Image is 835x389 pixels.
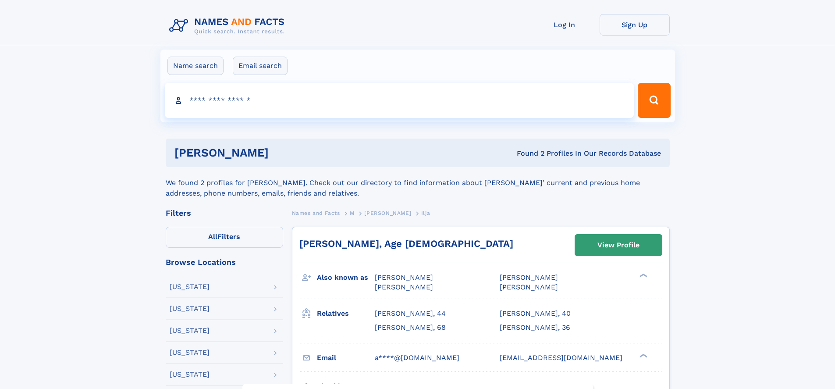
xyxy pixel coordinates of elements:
div: View Profile [597,235,640,255]
div: [US_STATE] [170,305,210,312]
div: Found 2 Profiles In Our Records Database [393,149,661,158]
a: View Profile [575,235,662,256]
h3: Also known as [317,270,375,285]
span: [PERSON_NAME] [500,273,558,282]
a: [PERSON_NAME], 36 [500,323,570,332]
span: [EMAIL_ADDRESS][DOMAIN_NAME] [500,353,622,362]
a: Sign Up [600,14,670,36]
button: Search Button [638,83,670,118]
input: search input [165,83,634,118]
label: Name search [167,57,224,75]
div: ❯ [637,353,648,358]
div: ❯ [637,273,648,278]
a: [PERSON_NAME] [364,207,411,218]
a: Log In [529,14,600,36]
h3: Email [317,350,375,365]
div: [US_STATE] [170,371,210,378]
a: [PERSON_NAME], 68 [375,323,446,332]
div: We found 2 profiles for [PERSON_NAME]. Check out our directory to find information about [PERSON_... [166,167,670,199]
a: M [350,207,355,218]
h3: Relatives [317,306,375,321]
div: [US_STATE] [170,283,210,290]
img: Logo Names and Facts [166,14,292,38]
div: [US_STATE] [170,327,210,334]
a: [PERSON_NAME], 40 [500,309,571,318]
span: All [208,232,217,241]
div: Browse Locations [166,258,283,266]
span: [PERSON_NAME] [375,283,433,291]
div: Filters [166,209,283,217]
span: Ilja [421,210,430,216]
span: [PERSON_NAME] [364,210,411,216]
h1: [PERSON_NAME] [174,147,393,158]
span: [PERSON_NAME] [500,283,558,291]
div: [US_STATE] [170,349,210,356]
a: [PERSON_NAME], 44 [375,309,446,318]
span: [PERSON_NAME] [375,273,433,282]
label: Email search [233,57,288,75]
label: Filters [166,227,283,248]
a: [PERSON_NAME], Age [DEMOGRAPHIC_DATA] [299,238,513,249]
span: M [350,210,355,216]
a: Names and Facts [292,207,340,218]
